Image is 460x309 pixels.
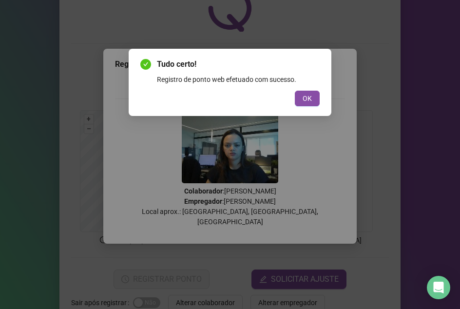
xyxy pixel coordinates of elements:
[295,91,320,106] button: OK
[157,58,320,70] span: Tudo certo!
[303,93,312,104] span: OK
[140,59,151,70] span: check-circle
[157,74,320,85] div: Registro de ponto web efetuado com sucesso.
[427,276,450,299] div: Open Intercom Messenger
